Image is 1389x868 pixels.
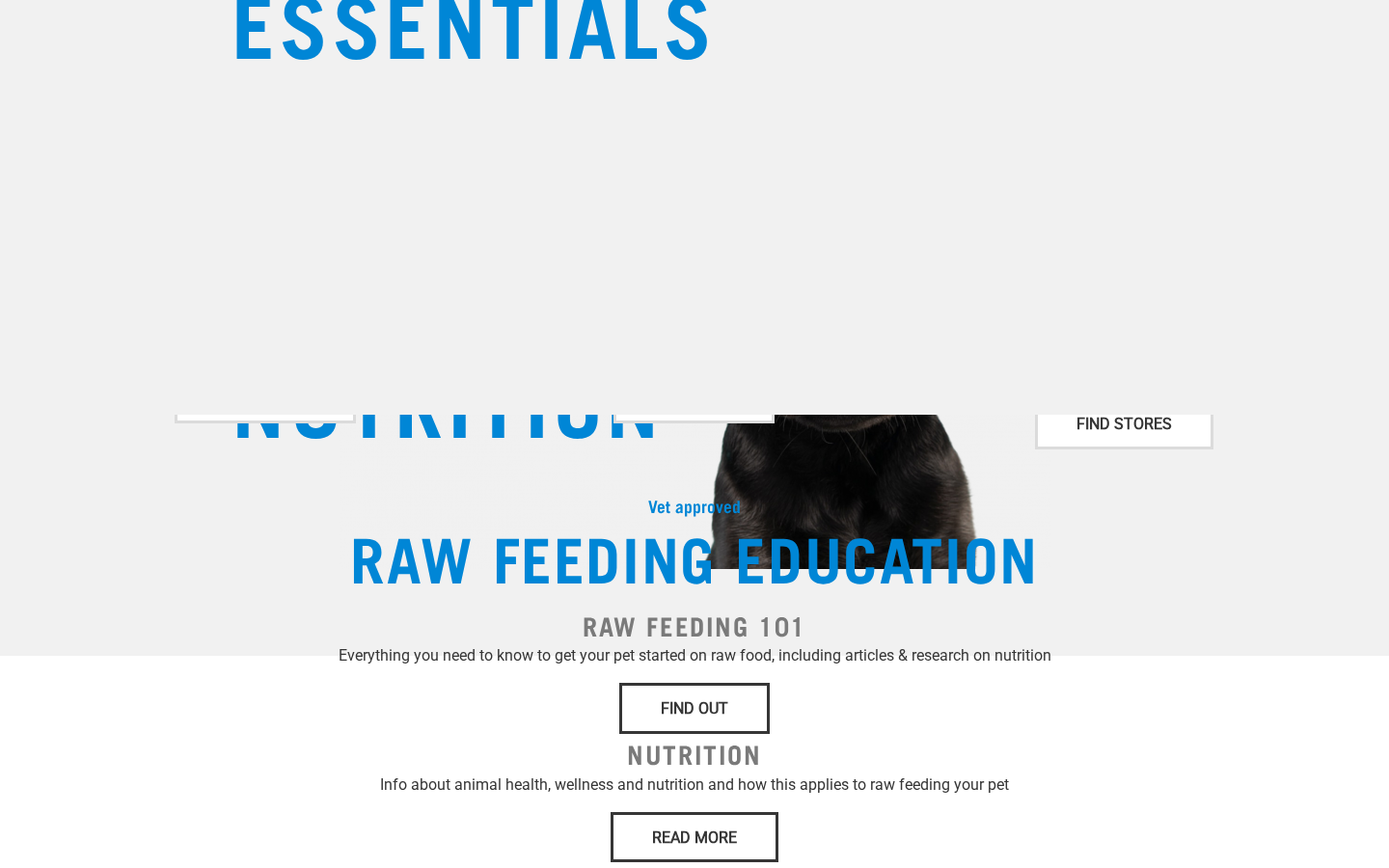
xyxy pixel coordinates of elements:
[62,773,1327,797] p: Info about animal health, wellness and nutrition and how this applies to raw feeding your pet
[62,521,1327,590] h2: RAW FEEDING EDUCATION
[62,644,1327,667] p: Everything you need to know to get your pet started on raw food, including articles & research on...
[611,812,778,862] a: Read More
[1035,398,1213,448] a: FIND STORES
[619,683,770,733] a: Find Out
[62,496,1327,517] p: Vet approved
[62,606,1327,645] h3: RAW FEEDING 101
[62,734,1327,773] h3: NUTRITION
